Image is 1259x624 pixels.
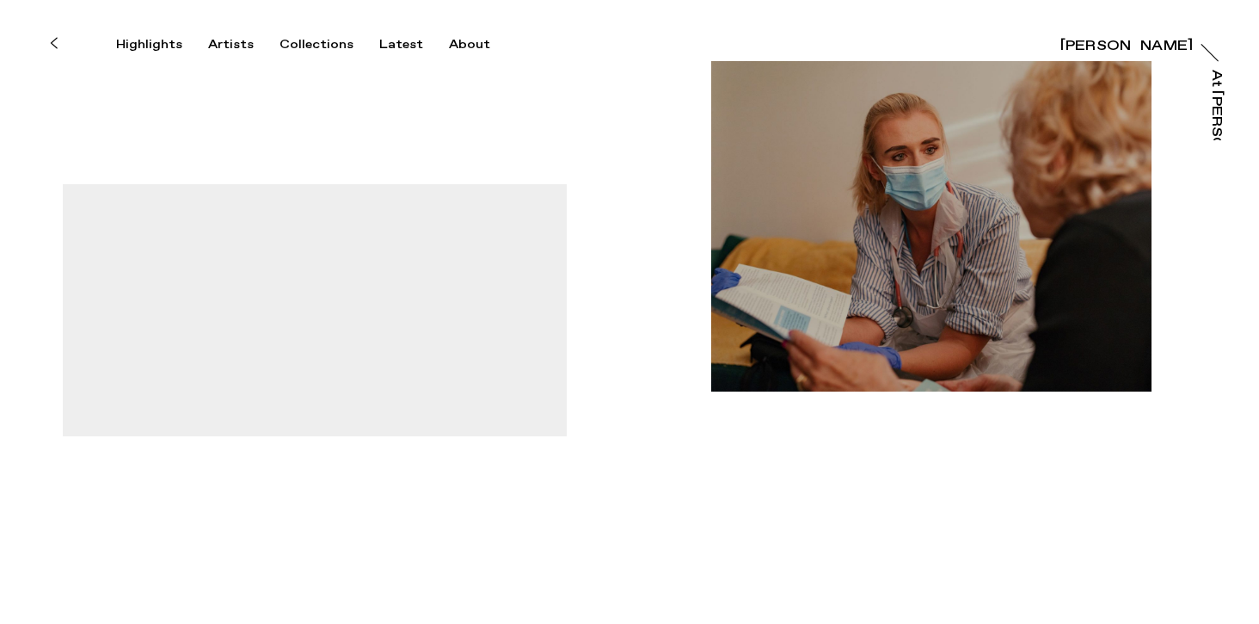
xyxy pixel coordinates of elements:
button: Latest [379,37,449,53]
a: [PERSON_NAME] [1060,33,1193,50]
div: At [PERSON_NAME] [1209,70,1223,224]
div: Highlights [116,37,182,53]
a: At [PERSON_NAME] [1213,70,1230,140]
button: Artists [208,37,279,53]
button: Collections [279,37,379,53]
button: Highlights [116,37,208,53]
div: About [449,37,490,53]
button: About [449,37,516,53]
div: Artists [208,37,254,53]
div: Latest [379,37,423,53]
div: Collections [279,37,353,53]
